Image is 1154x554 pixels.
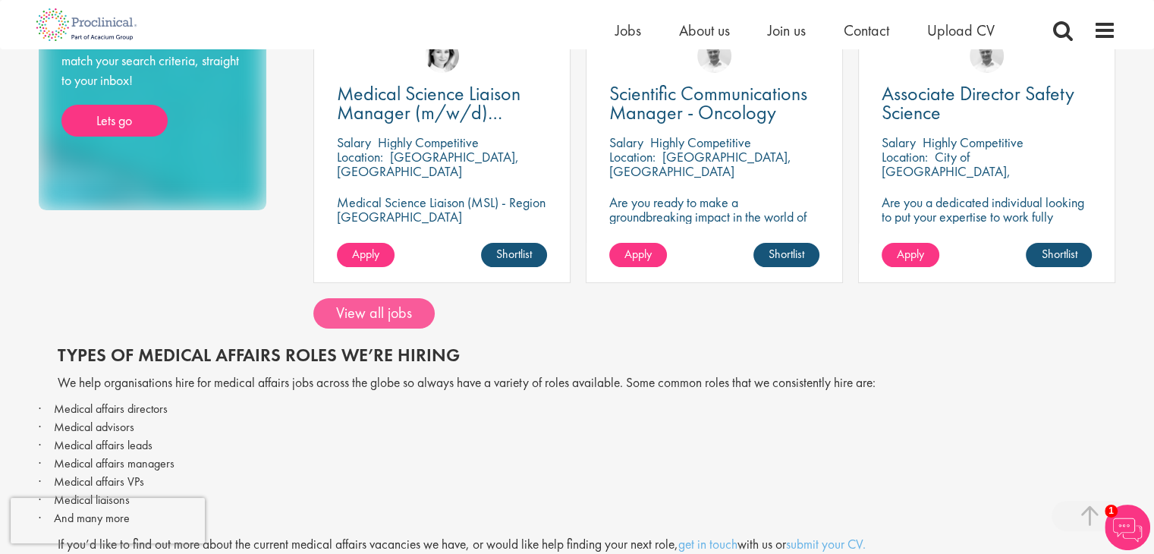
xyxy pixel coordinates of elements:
[882,148,1011,194] p: City of [GEOGRAPHIC_DATA], [GEOGRAPHIC_DATA]
[425,39,459,73] img: Greta Prestel
[313,298,435,329] a: View all jobs
[609,195,819,267] p: Are you ready to make a groundbreaking impact in the world of biotechnology? Join a growing compa...
[609,148,791,180] p: [GEOGRAPHIC_DATA], [GEOGRAPHIC_DATA]
[609,84,819,122] a: Scientific Communications Manager - Oncology
[927,20,995,40] a: Upload CV
[1105,505,1118,518] span: 1
[58,373,1127,392] p: We help organisations hire for medical affairs jobs across the globe so always have a variety of ...
[337,80,520,144] span: Medical Science Liaison Manager (m/w/d) Nephrologie
[54,437,153,453] span: Medical affairs leads
[882,243,939,267] a: Apply
[882,84,1092,122] a: Associate Director Safety Science
[923,134,1024,151] p: Highly Competitive
[337,148,383,165] span: Location:
[39,439,54,452] span: ·
[54,492,130,508] span: Medical liaisons
[1105,505,1150,550] img: Chatbot
[61,12,244,137] div: Take the hassle out of job hunting and receive the latest jobs that match your search criteria, s...
[624,246,652,262] span: Apply
[697,39,731,73] img: Joshua Bye
[844,20,889,40] a: Contact
[352,246,379,262] span: Apply
[337,243,395,267] a: Apply
[39,402,54,415] span: ·
[882,134,916,151] span: Salary
[882,195,1092,267] p: Are you a dedicated individual looking to put your expertise to work fully flexibly in a remote p...
[609,148,656,165] span: Location:
[39,420,54,433] span: ·
[650,134,751,151] p: Highly Competitive
[679,20,730,40] a: About us
[58,535,1127,554] p: If you’d like to find out more about the current medical affairs vacancies we have, or would like...
[882,148,928,165] span: Location:
[54,455,175,471] span: Medical affairs managers
[609,80,807,125] span: Scientific Communications Manager - Oncology
[58,345,1127,365] h2: Types of medical affairs roles we’re hiring
[615,20,641,40] a: Jobs
[768,20,806,40] a: Join us
[609,134,643,151] span: Salary
[481,243,547,267] a: Shortlist
[11,498,205,543] iframe: reCAPTCHA
[897,246,924,262] span: Apply
[1026,243,1092,267] a: Shortlist
[39,457,54,470] span: ·
[54,401,168,417] span: Medical affairs directors
[786,536,866,552] a: submit your CV.
[753,243,819,267] a: Shortlist
[39,493,54,506] span: ·
[337,148,519,180] p: [GEOGRAPHIC_DATA], [GEOGRAPHIC_DATA]
[39,475,54,488] span: ·
[54,474,144,489] span: Medical affairs VPs
[54,419,134,435] span: Medical advisors
[970,39,1004,73] img: Joshua Bye
[882,80,1074,125] span: Associate Director Safety Science
[609,243,667,267] a: Apply
[337,195,547,224] p: Medical Science Liaison (MSL) - Region [GEOGRAPHIC_DATA]
[337,84,547,122] a: Medical Science Liaison Manager (m/w/d) Nephrologie
[678,536,737,552] a: get in touch
[61,105,168,137] a: Lets go
[378,134,479,151] p: Highly Competitive
[337,134,371,151] span: Salary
